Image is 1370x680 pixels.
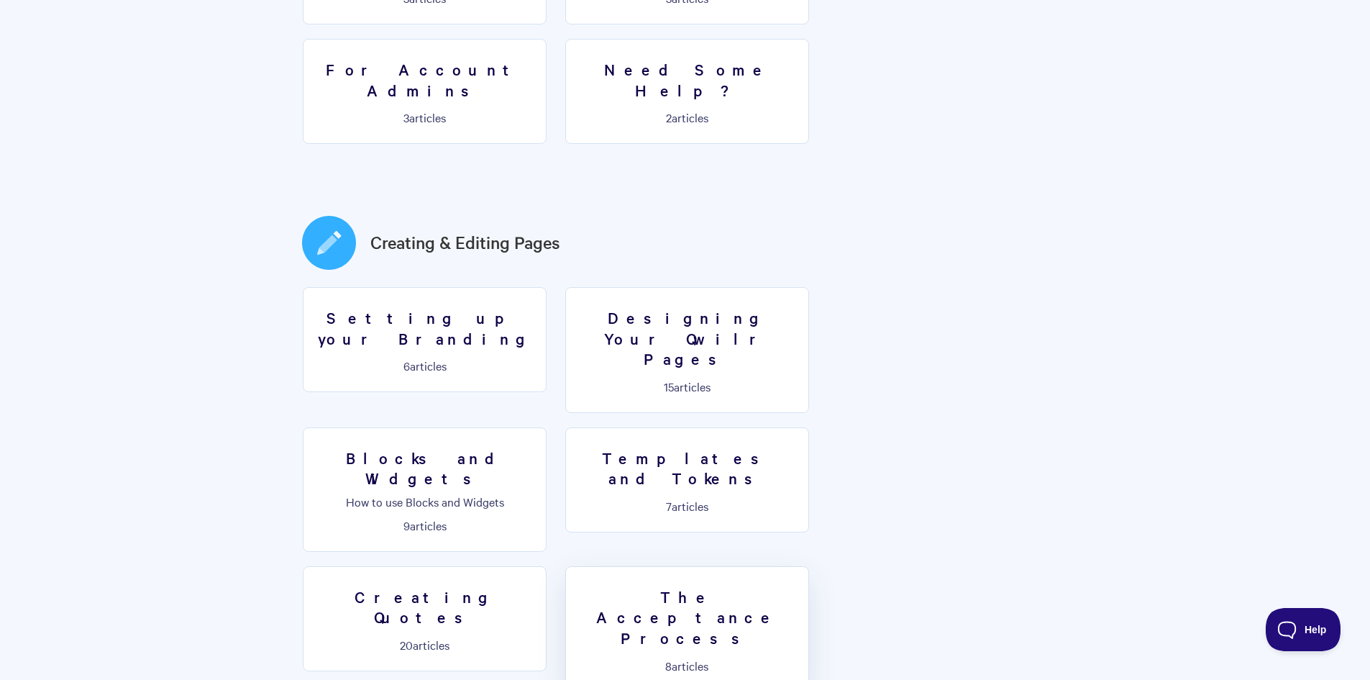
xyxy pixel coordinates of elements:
[575,499,800,512] p: articles
[403,517,410,533] span: 9
[575,307,800,369] h3: Designing Your Qwilr Pages
[575,659,800,672] p: articles
[312,519,537,532] p: articles
[312,59,537,100] h3: For Account Admins
[370,230,560,255] a: Creating & Editing Pages
[575,586,800,648] h3: The Acceptance Process
[665,658,672,674] span: 8
[312,307,537,348] h3: Setting up your Branding
[303,427,547,552] a: Blocks and Widgets How to use Blocks and Widgets 9articles
[403,358,410,373] span: 6
[303,287,547,392] a: Setting up your Branding 6articles
[400,637,413,653] span: 20
[666,498,672,514] span: 7
[575,380,800,393] p: articles
[575,59,800,100] h3: Need Some Help?
[666,109,672,125] span: 2
[312,111,537,124] p: articles
[303,566,547,671] a: Creating Quotes 20articles
[312,586,537,627] h3: Creating Quotes
[565,287,809,413] a: Designing Your Qwilr Pages 15articles
[565,39,809,144] a: Need Some Help? 2articles
[312,495,537,508] p: How to use Blocks and Widgets
[403,109,409,125] span: 3
[565,427,809,532] a: Templates and Tokens 7articles
[312,359,537,372] p: articles
[1266,608,1341,651] iframe: Toggle Customer Support
[303,39,547,144] a: For Account Admins 3articles
[312,638,537,651] p: articles
[575,111,800,124] p: articles
[312,448,537,489] h3: Blocks and Widgets
[575,448,800,489] h3: Templates and Tokens
[664,378,674,394] span: 15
